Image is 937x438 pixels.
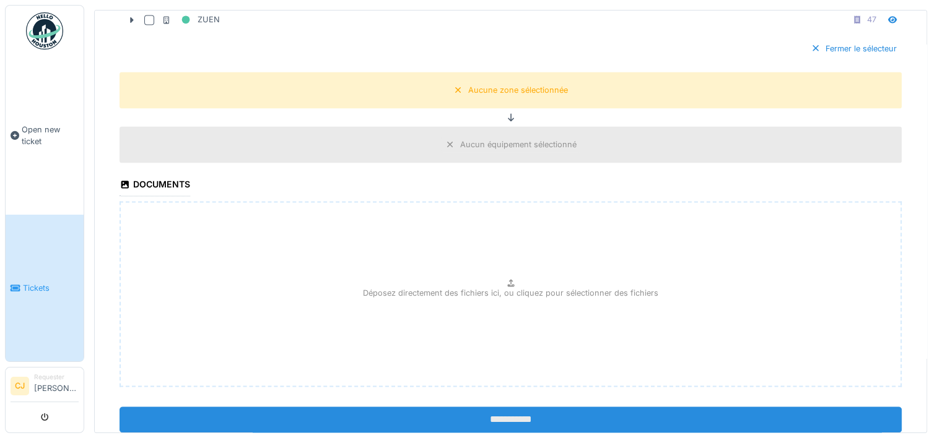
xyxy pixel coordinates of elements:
img: Badge_color-CXgf-gQk.svg [26,12,63,49]
div: ZUEN [162,12,220,27]
p: Déposez directement des fichiers ici, ou cliquez pour sélectionner des fichiers [363,287,658,299]
a: Open new ticket [6,56,84,215]
li: [PERSON_NAME] [34,372,79,399]
li: CJ [11,377,29,395]
a: CJ Requester[PERSON_NAME] [11,372,79,402]
span: Tickets [23,282,79,294]
div: Documents [120,175,190,196]
a: Tickets [6,215,84,361]
div: Aucun équipement sélectionné [460,139,577,150]
span: Open new ticket [22,124,79,147]
div: Aucune zone sélectionnée [468,84,568,96]
div: Requester [34,372,79,382]
div: Fermer le sélecteur [806,40,902,57]
div: 47 [867,14,876,25]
